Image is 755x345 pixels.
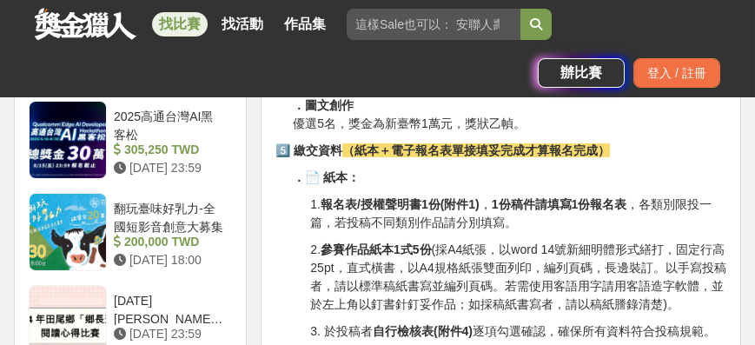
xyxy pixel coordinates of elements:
div: [DATE] 23:59 [114,325,225,343]
div: 翻玩臺味好乳力-全國短影音創意大募集 [114,200,225,233]
div: [DATE] 23:59 [114,159,225,177]
strong: 報名表/授權聲明書1份(附件1) [321,197,480,211]
a: 翻玩臺味好乳力-全國短影音創意大募集 200,000 TWD [DATE] 18:00 [29,193,232,271]
strong: 參賽作品紙本1式5份 [321,242,432,256]
div: [DATE] 18:00 [114,251,225,269]
div: 2025高通台灣AI黑客松 [114,108,225,141]
a: 找活動 [215,12,270,36]
strong: 5️⃣ 繳交資料 [275,143,342,157]
a: 作品集 [277,12,333,36]
strong: 自行檢核表(附件4) [373,324,473,338]
div: [DATE][PERSON_NAME]鄉「鄉長盃」閱讀心得比賽 [114,292,225,325]
a: 找比賽 [152,12,208,36]
strong: ．📄 紙本： [293,170,360,184]
div: 200,000 TWD [114,233,225,251]
input: 這樣Sale也可以： 安聯人壽創意銷售法募集 [347,9,520,40]
p: 優選5名，獎金為新臺幣1萬元，獎狀乙幀。 [293,78,726,133]
p: 3. 於投稿者 逐項勾選確認，確保所有資料符合投稿規範。 [310,322,726,341]
div: 305,250 TWD [114,141,225,159]
p: 2. (採A4紙張，以word 14號新細明體形式繕打，固定行高25pt，直式橫書，以A4規格紙張雙面列印，編列頁碼，長邊裝訂。以手寫投稿者，請以標準稿紙書寫並編列頁碼。若需使用客語用字請用客語... [310,241,726,314]
div: 登入 / 註冊 [633,58,720,88]
a: 辦比賽 [538,58,625,88]
p: 1. ， ，各類別限投一篇，若投稿不同類別作品請分別填寫。 [310,196,726,232]
a: 2025高通台灣AI黑客松 305,250 TWD [DATE] 23:59 [29,101,232,179]
strong: 1份稿件請填寫1份報名表 [492,197,627,211]
strong: ．圖文創作 [293,98,354,112]
strong: （紙本＋電子報名表單接填妥完成才算報名完成） [342,143,610,157]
